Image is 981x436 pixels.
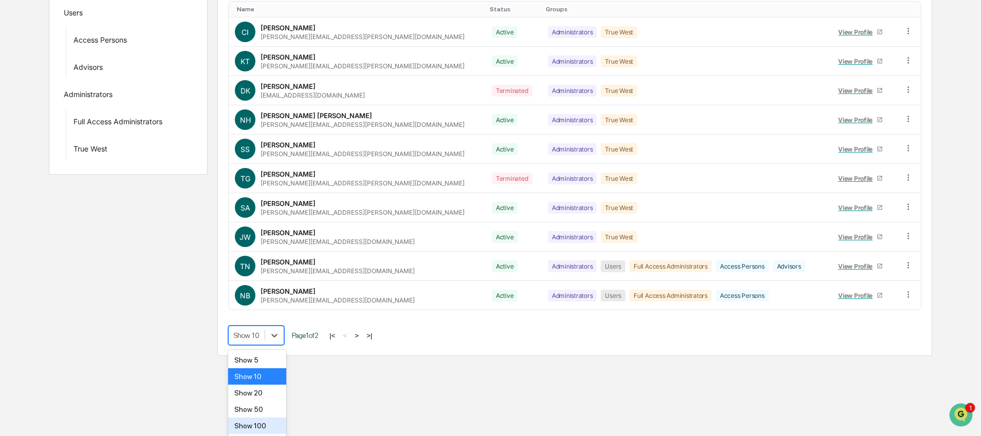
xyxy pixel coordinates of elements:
a: View Profile [834,83,887,99]
div: Toggle SortBy [546,6,824,13]
div: 🗄️ [75,211,83,219]
div: [PERSON_NAME] [261,24,316,32]
span: • [85,140,89,148]
div: We're available if you need us! [46,89,141,97]
div: Toggle SortBy [490,6,538,13]
div: Administrators [548,290,597,301]
div: [PERSON_NAME][EMAIL_ADDRESS][PERSON_NAME][DOMAIN_NAME] [261,62,465,70]
div: Administrators [548,114,597,126]
div: Administrators [548,85,597,97]
span: CI [242,28,249,36]
div: [PERSON_NAME][EMAIL_ADDRESS][PERSON_NAME][DOMAIN_NAME] [261,179,465,187]
div: [PERSON_NAME] [261,287,316,295]
span: Data Lookup [21,230,65,240]
button: >| [363,331,375,340]
div: View Profile [838,292,877,299]
div: [PERSON_NAME][EMAIL_ADDRESS][DOMAIN_NAME] [261,238,415,245]
a: 🗄️Attestations [70,206,132,224]
div: Active [492,231,518,243]
div: View Profile [838,262,877,270]
button: < [340,331,350,340]
div: [PERSON_NAME] [261,199,316,207]
div: View Profile [838,145,877,153]
div: True West [601,231,637,243]
div: [PERSON_NAME][EMAIL_ADDRESS][PERSON_NAME][DOMAIN_NAME] [261,121,465,128]
a: View Profile [834,288,887,304]
div: 🔎 [10,231,18,239]
div: [PERSON_NAME] [261,82,316,90]
div: Show 10 [228,368,286,385]
div: Administrators [64,90,113,102]
div: Past conversations [10,114,69,122]
div: Show 20 [228,385,286,401]
div: View Profile [838,116,877,124]
div: Administrators [548,202,597,214]
div: View Profile [838,28,877,36]
div: Access Persons [716,260,769,272]
div: [PERSON_NAME] [261,229,316,237]
div: Full Access Administrators [630,260,712,272]
iframe: Open customer support [948,402,976,430]
p: How can we help? [10,22,187,38]
div: [PERSON_NAME] [261,258,316,266]
a: 🖐️Preclearance [6,206,70,224]
a: View Profile [834,141,887,157]
div: Full Access Administrators [73,117,162,129]
div: [PERSON_NAME] [261,53,316,61]
div: [PERSON_NAME] [261,170,316,178]
div: True West [601,26,637,38]
div: Administrators [548,260,597,272]
img: Jack Rasmussen [10,130,27,146]
a: View Profile [834,112,887,128]
button: See all [159,112,187,124]
img: 1746055101610-c473b297-6a78-478c-a979-82029cc54cd1 [10,79,29,97]
div: Users [64,8,83,21]
div: Users [601,260,625,272]
a: View Profile [834,53,887,69]
div: Active [492,55,518,67]
a: 🔎Data Lookup [6,225,69,244]
span: • [85,167,89,176]
button: > [351,331,362,340]
div: View Profile [838,87,877,94]
a: View Profile [834,258,887,274]
span: [DATE] [91,167,112,176]
div: Administrators [548,143,597,155]
div: Active [492,202,518,214]
button: Start new chat [175,82,187,94]
div: [EMAIL_ADDRESS][DOMAIN_NAME] [261,91,365,99]
div: True West [601,143,637,155]
div: [PERSON_NAME][EMAIL_ADDRESS][PERSON_NAME][DOMAIN_NAME] [261,208,465,216]
span: Preclearance [21,210,66,220]
div: True West [601,85,637,97]
a: View Profile [834,200,887,216]
div: True West [601,55,637,67]
div: Advisors [773,260,805,272]
a: View Profile [834,229,887,245]
span: [DATE] [91,140,112,148]
span: KT [240,57,250,66]
img: Jack Rasmussen [10,158,27,174]
div: View Profile [838,58,877,65]
div: Users [601,290,625,301]
div: Terminated [492,173,532,184]
button: |< [326,331,338,340]
span: DK [240,86,250,95]
span: NB [240,291,250,300]
div: True West [73,144,107,157]
div: [PERSON_NAME][EMAIL_ADDRESS][DOMAIN_NAME] [261,267,415,275]
div: Administrators [548,55,597,67]
div: Access Persons [73,35,127,48]
div: True West [601,202,637,214]
div: Full Access Administrators [630,290,712,301]
div: Active [492,26,518,38]
div: Active [492,143,518,155]
div: Administrators [548,231,597,243]
div: Toggle SortBy [832,6,894,13]
div: View Profile [838,175,877,182]
img: 1746055101610-c473b297-6a78-478c-a979-82029cc54cd1 [21,168,29,176]
div: True West [601,173,637,184]
span: SA [240,203,250,212]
